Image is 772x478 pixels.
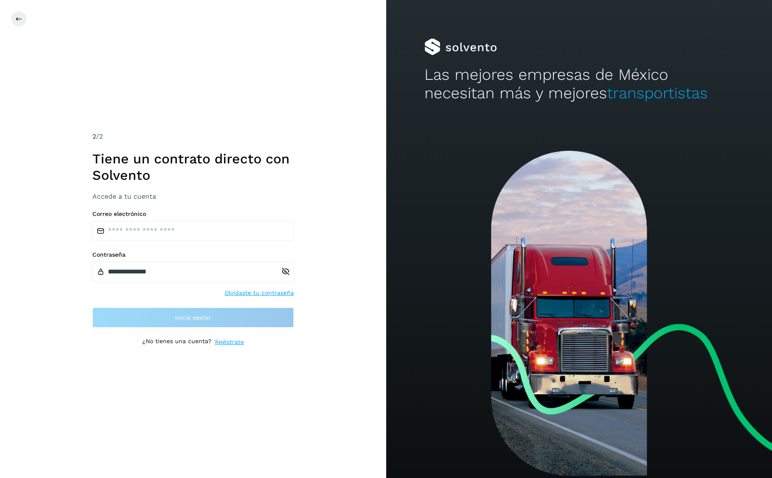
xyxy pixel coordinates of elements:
button: Inicia sesión [92,307,294,328]
h2: Las mejores empresas de México necesitan más y mejores [424,66,733,103]
a: Regístrate [215,338,244,347]
label: Correo electrónico [92,210,294,218]
div: /2 [92,131,294,142]
span: 2 [92,132,96,140]
h1: Tiene un contrato directo con Solvento [92,151,294,183]
h3: Accede a tu cuenta [92,192,294,200]
a: Olvidaste tu contraseña [225,289,294,297]
p: ¿No tienes una cuenta? [142,338,212,347]
span: Inicia sesión [175,315,211,320]
span: transportistas [607,84,708,102]
label: Contraseña [92,251,294,258]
